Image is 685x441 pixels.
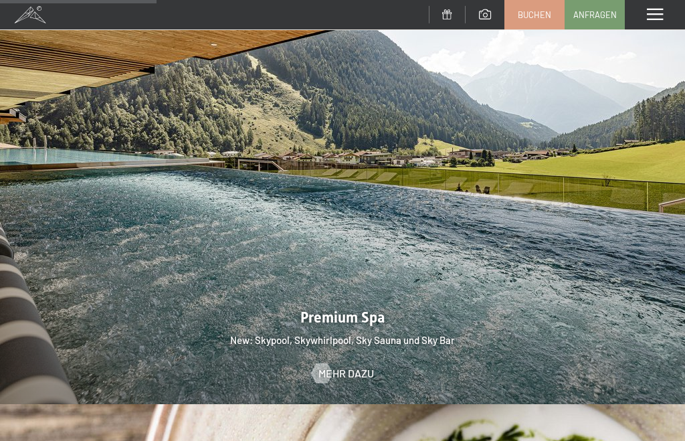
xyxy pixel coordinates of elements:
[565,1,624,29] a: Anfragen
[573,9,617,21] span: Anfragen
[505,1,564,29] a: Buchen
[518,9,551,21] span: Buchen
[318,366,374,381] span: Mehr dazu
[312,366,374,381] a: Mehr dazu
